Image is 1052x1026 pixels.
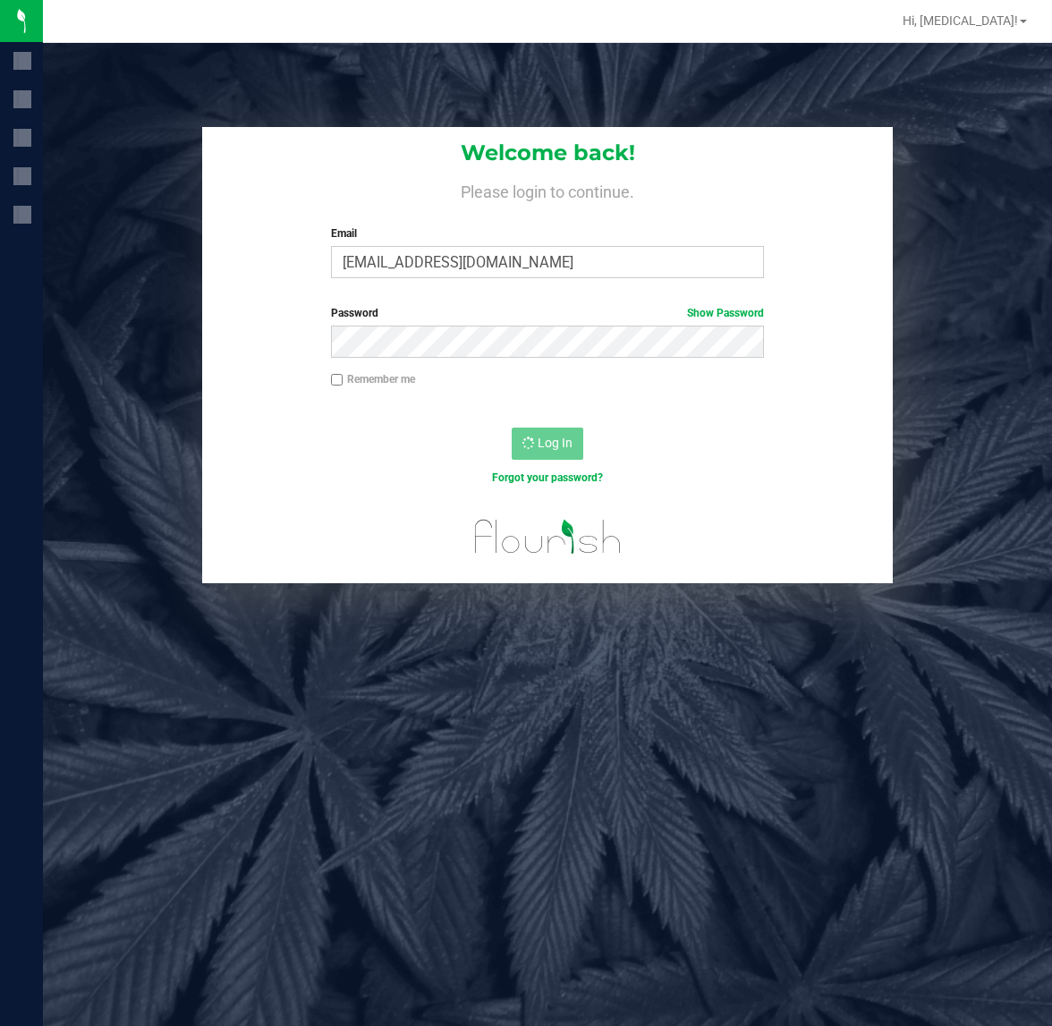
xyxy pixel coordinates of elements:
a: Forgot your password? [492,471,603,484]
input: Remember me [331,374,344,386]
label: Remember me [331,371,415,387]
label: Email [331,225,765,242]
h1: Welcome back! [202,141,893,165]
img: flourish_logo.svg [462,505,634,569]
span: Password [331,307,378,319]
span: Hi, [MEDICAL_DATA]! [903,13,1018,28]
h4: Please login to continue. [202,179,893,200]
a: Show Password [687,307,764,319]
button: Log In [512,428,583,460]
span: Log In [538,436,573,450]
